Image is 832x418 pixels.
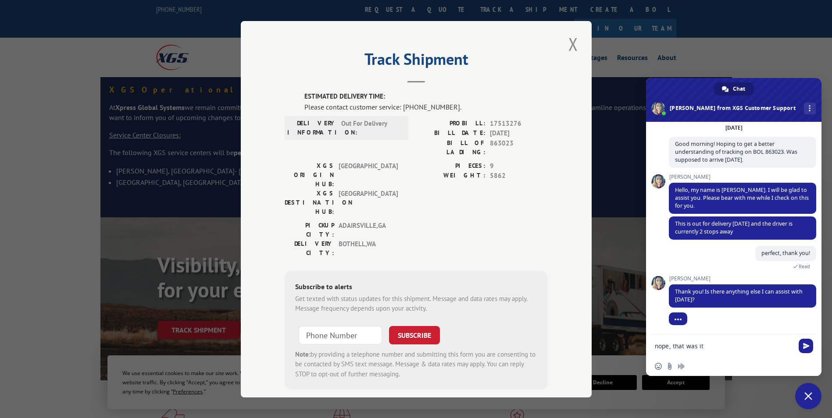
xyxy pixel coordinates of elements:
[655,363,662,370] span: Insert an emoji
[287,118,337,137] label: DELIVERY INFORMATION:
[669,174,816,180] span: [PERSON_NAME]
[490,138,548,156] span: 863023
[655,335,795,357] textarea: Compose your message...
[285,53,548,70] h2: Track Shipment
[416,138,486,156] label: BILL OF LADING:
[490,118,548,128] span: 17513276
[799,339,813,353] span: Send
[678,363,685,370] span: Audio message
[304,101,548,112] div: Please contact customer service: [PHONE_NUMBER].
[295,350,311,358] strong: Note:
[490,128,548,138] span: [DATE]
[666,363,673,370] span: Send a file
[304,92,548,102] label: ESTIMATED DELIVERY TIME:
[714,82,754,96] a: Chat
[339,220,398,239] span: ADAIRSVILLE , GA
[295,281,537,294] div: Subscribe to alerts
[416,161,486,171] label: PIECES:
[416,128,486,138] label: BILL DATE:
[285,220,334,239] label: PICKUP CITY:
[669,276,816,282] span: [PERSON_NAME]
[295,294,537,313] div: Get texted with status updates for this shipment. Message and data rates may apply. Message frequ...
[299,326,382,344] input: Phone Number
[725,125,743,131] div: [DATE]
[416,171,486,181] label: WEIGHT:
[761,249,810,257] span: perfect, thank you!
[339,161,398,188] span: [GEOGRAPHIC_DATA]
[339,239,398,257] span: BOTHELL , WA
[675,140,797,163] span: Good morning! Hoping to get a better understanding of tracking on BOL 863023. Was supposed to arr...
[339,188,398,216] span: [GEOGRAPHIC_DATA]
[490,171,548,181] span: 5862
[733,82,745,96] span: Chat
[490,161,548,171] span: 9
[285,239,334,257] label: DELIVERY CITY:
[675,186,809,209] span: Hello, my name is [PERSON_NAME]. I will be glad to assist you. Please bear with me while I check ...
[675,288,803,303] span: Thank you! Is there anything else I can assist with [DATE]?
[799,263,810,269] span: Read
[566,32,581,56] button: Close modal
[675,220,793,235] span: This is out for delivery [DATE] and the driver is currently 2 stops away
[416,118,486,128] label: PROBILL:
[795,383,821,409] a: Close chat
[295,349,537,379] div: by providing a telephone number and submitting this form you are consenting to be contacted by SM...
[285,188,334,216] label: XGS DESTINATION HUB:
[341,118,400,137] span: Out For Delivery
[285,161,334,188] label: XGS ORIGIN HUB:
[389,326,440,344] button: SUBSCRIBE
